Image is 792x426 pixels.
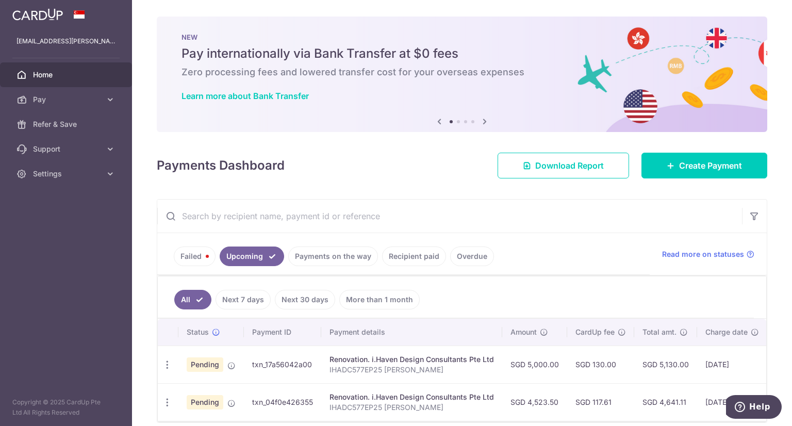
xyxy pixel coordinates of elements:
[567,346,634,383] td: SGD 130.00
[726,395,782,421] iframe: Opens a widget where you can find more information
[502,346,567,383] td: SGD 5,000.00
[244,346,321,383] td: txn_17a56042a00
[382,247,446,266] a: Recipient paid
[33,144,101,154] span: Support
[174,247,216,266] a: Failed
[33,70,101,80] span: Home
[450,247,494,266] a: Overdue
[244,383,321,421] td: txn_04f0e426355
[187,395,223,409] span: Pending
[535,159,604,172] span: Download Report
[510,327,537,337] span: Amount
[16,36,115,46] p: [EMAIL_ADDRESS][PERSON_NAME][DOMAIN_NAME]
[634,383,697,421] td: SGD 4,641.11
[575,327,615,337] span: CardUp fee
[33,94,101,105] span: Pay
[33,169,101,179] span: Settings
[498,153,629,178] a: Download Report
[329,392,494,402] div: Renovation. i.Haven Design Consultants Pte Ltd
[339,290,420,309] a: More than 1 month
[502,383,567,421] td: SGD 4,523.50
[220,247,284,266] a: Upcoming
[329,365,494,375] p: IHADC577EP25 [PERSON_NAME]
[181,66,742,78] h6: Zero processing fees and lowered transfer cost for your overseas expenses
[329,354,494,365] div: Renovation. i.Haven Design Consultants Pte Ltd
[33,119,101,129] span: Refer & Save
[244,319,321,346] th: Payment ID
[662,249,754,259] a: Read more on statuses
[321,319,502,346] th: Payment details
[329,402,494,413] p: IHADC577EP25 [PERSON_NAME]
[181,91,309,101] a: Learn more about Bank Transfer
[157,156,285,175] h4: Payments Dashboard
[157,17,767,132] img: Bank transfer banner
[662,249,744,259] span: Read more on statuses
[288,247,378,266] a: Payments on the way
[567,383,634,421] td: SGD 117.61
[697,383,767,421] td: [DATE]
[174,290,211,309] a: All
[187,327,209,337] span: Status
[697,346,767,383] td: [DATE]
[634,346,697,383] td: SGD 5,130.00
[641,153,767,178] a: Create Payment
[181,33,742,41] p: NEW
[679,159,742,172] span: Create Payment
[187,357,223,372] span: Pending
[12,8,63,21] img: CardUp
[642,327,676,337] span: Total amt.
[275,290,335,309] a: Next 30 days
[181,45,742,62] h5: Pay internationally via Bank Transfer at $0 fees
[705,327,748,337] span: Charge date
[216,290,271,309] a: Next 7 days
[157,200,742,233] input: Search by recipient name, payment id or reference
